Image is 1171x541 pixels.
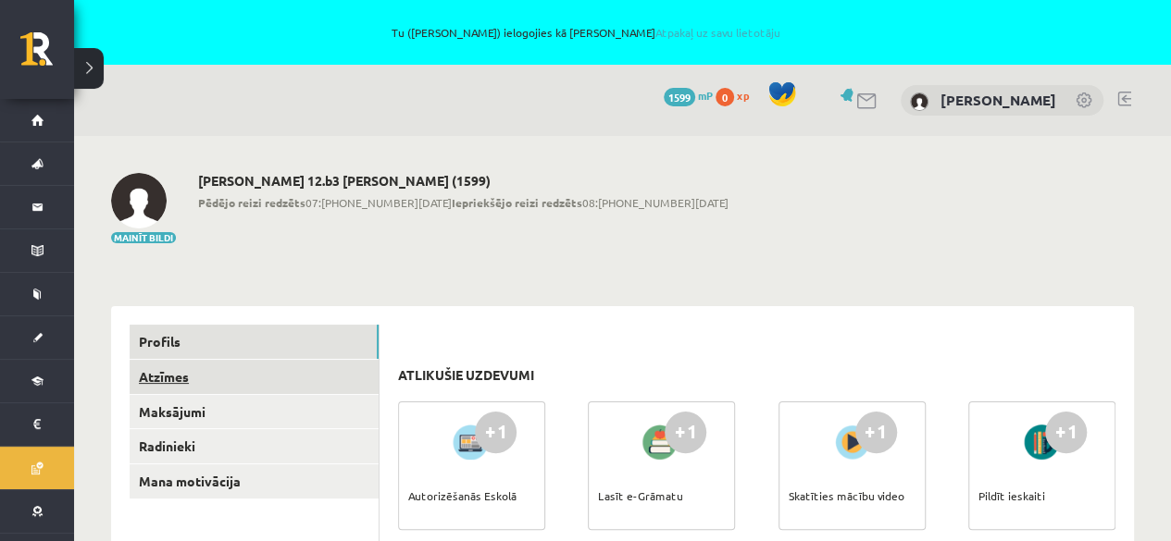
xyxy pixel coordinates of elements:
[130,395,379,429] a: Maksājumi
[655,25,780,40] a: Atpakaļ uz savu lietotāju
[198,173,729,189] h2: [PERSON_NAME] 12.b3 [PERSON_NAME] (1599)
[598,463,682,528] div: Lasīt e-Grāmatu
[111,232,176,243] button: Mainīt bildi
[475,412,517,453] div: +1
[452,195,582,210] b: Iepriekšējo reizi redzēts
[111,173,167,228] img: Valentīns Sergejevs
[664,88,713,103] a: 1599 mP
[198,195,305,210] b: Pēdējo reizi redzēts
[398,401,545,530] a: +1 Autorizēšanās Eskolā
[130,429,379,463] a: Radinieki
[130,360,379,394] a: Atzīmes
[408,463,517,528] div: Autorizēšanās Eskolā
[665,412,706,453] div: +1
[664,88,695,106] span: 1599
[941,91,1056,109] a: [PERSON_NAME]
[716,88,758,103] a: 0 xp
[198,194,729,211] span: 07:[PHONE_NUMBER][DATE] 08:[PHONE_NUMBER][DATE]
[20,32,74,79] a: Rīgas 1. Tālmācības vidusskola
[978,463,1045,528] div: Pildīt ieskaiti
[1045,412,1087,453] div: +1
[130,325,379,359] a: Profils
[910,92,928,111] img: Valentīns Sergejevs
[716,88,734,106] span: 0
[855,412,897,453] div: +1
[789,463,904,528] div: Skatīties mācību video
[118,27,1054,38] span: Tu ([PERSON_NAME]) ielogojies kā [PERSON_NAME]
[398,367,534,383] h3: Atlikušie uzdevumi
[130,464,379,498] a: Mana motivācija
[737,88,749,103] span: xp
[698,88,713,103] span: mP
